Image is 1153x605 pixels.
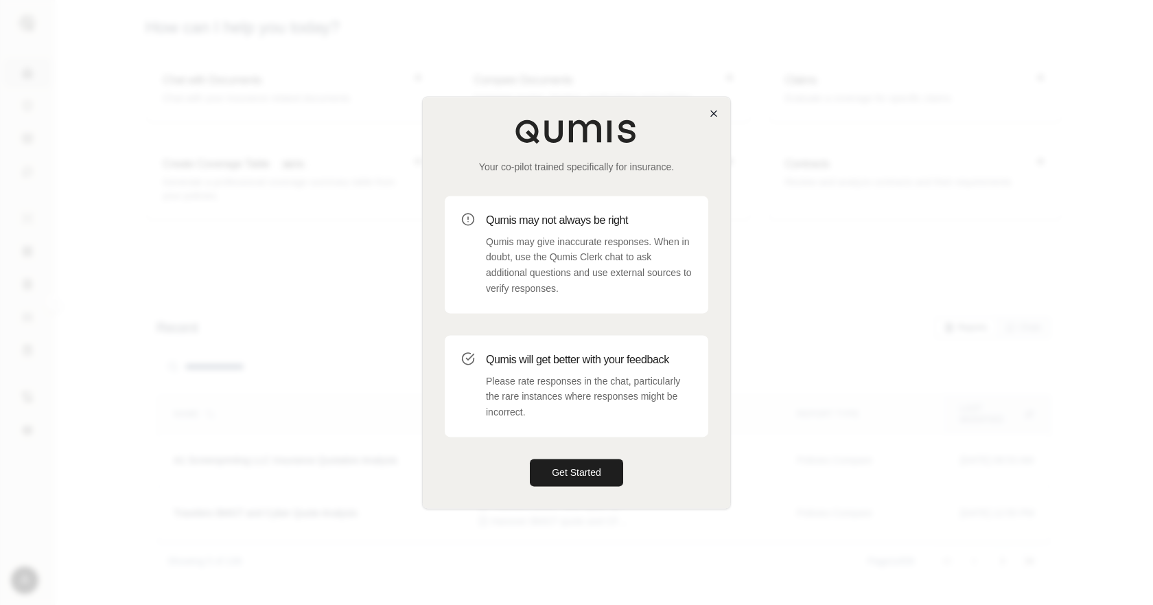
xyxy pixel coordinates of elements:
p: Qumis may give inaccurate responses. When in doubt, use the Qumis Clerk chat to ask additional qu... [486,234,692,297]
h3: Qumis may not always be right [486,212,692,229]
p: Please rate responses in the chat, particularly the rare instances where responses might be incor... [486,374,692,420]
p: Your co-pilot trained specifically for insurance. [445,160,708,174]
img: Qumis Logo [515,119,638,144]
button: Get Started [530,459,623,486]
h3: Qumis will get better with your feedback [486,352,692,368]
